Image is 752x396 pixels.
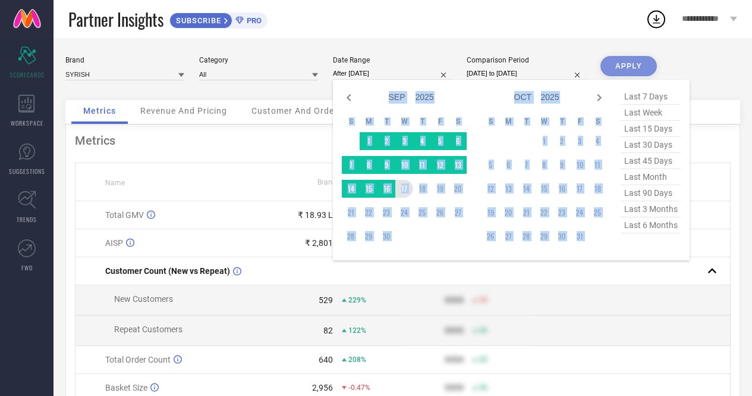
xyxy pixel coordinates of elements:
th: Sunday [342,117,360,126]
th: Tuesday [517,117,535,126]
div: 640 [319,355,333,364]
td: Tue Sep 23 2025 [377,204,395,222]
span: last 30 days [621,137,681,153]
span: 50 [479,296,487,304]
th: Saturday [589,117,606,126]
td: Mon Oct 20 2025 [499,204,517,222]
td: Thu Oct 09 2025 [553,156,571,174]
td: Sun Oct 12 2025 [482,180,499,198]
td: Mon Sep 29 2025 [360,227,377,245]
td: Fri Oct 03 2025 [571,132,589,150]
th: Monday [360,117,377,126]
span: last 3 months [621,201,681,217]
div: 9999 [445,295,464,305]
td: Sat Oct 04 2025 [589,132,606,150]
span: last 7 days [621,89,681,105]
td: Mon Sep 22 2025 [360,204,377,222]
td: Thu Sep 25 2025 [413,204,431,222]
div: Date Range [333,56,452,64]
td: Wed Sep 17 2025 [395,180,413,198]
div: 9999 [445,355,464,364]
div: Next month [592,91,606,105]
th: Sunday [482,117,499,126]
td: Thu Sep 04 2025 [413,132,431,150]
div: 9999 [445,326,464,335]
td: Thu Oct 23 2025 [553,204,571,222]
td: Thu Oct 02 2025 [553,132,571,150]
span: last 45 days [621,153,681,169]
td: Sat Sep 13 2025 [449,156,467,174]
td: Sat Oct 25 2025 [589,204,606,222]
span: Name [105,179,125,187]
td: Mon Sep 08 2025 [360,156,377,174]
td: Sun Sep 21 2025 [342,204,360,222]
td: Sun Sep 28 2025 [342,227,360,245]
span: last 90 days [621,185,681,201]
td: Sun Oct 05 2025 [482,156,499,174]
div: Category [199,56,318,64]
td: Sun Sep 07 2025 [342,156,360,174]
td: Thu Sep 11 2025 [413,156,431,174]
td: Sat Oct 18 2025 [589,180,606,198]
td: Sun Oct 26 2025 [482,227,499,245]
div: Comparison Period [467,56,586,64]
td: Mon Sep 15 2025 [360,180,377,198]
td: Tue Oct 14 2025 [517,180,535,198]
span: Total GMV [105,210,144,220]
th: Thursday [413,117,431,126]
span: PRO [244,16,262,25]
th: Monday [499,117,517,126]
td: Tue Sep 30 2025 [377,227,395,245]
span: Metrics [83,106,116,116]
th: Friday [571,117,589,126]
span: SUBSCRIBE [170,16,224,25]
td: Wed Oct 22 2025 [535,204,553,222]
span: Revenue And Pricing [140,106,227,116]
td: Fri Oct 24 2025 [571,204,589,222]
span: 50 [479,326,487,335]
div: 529 [319,295,333,305]
td: Fri Sep 19 2025 [431,180,449,198]
td: Sat Oct 11 2025 [589,156,606,174]
td: Thu Sep 18 2025 [413,180,431,198]
span: 229% [348,296,366,304]
span: Basket Size [105,383,147,392]
span: SUGGESTIONS [9,167,45,176]
div: Previous month [342,91,356,105]
div: 82 [323,326,333,335]
div: Metrics [75,133,731,148]
span: 208% [348,356,366,364]
td: Fri Oct 10 2025 [571,156,589,174]
span: Total Order Count [105,355,171,364]
td: Wed Oct 08 2025 [535,156,553,174]
th: Wednesday [395,117,413,126]
td: Fri Sep 05 2025 [431,132,449,150]
span: last 6 months [621,217,681,233]
th: Friday [431,117,449,126]
a: SUBSCRIBEPRO [169,10,268,29]
span: last 15 days [621,121,681,137]
td: Wed Sep 24 2025 [395,204,413,222]
td: Tue Sep 16 2025 [377,180,395,198]
td: Tue Oct 21 2025 [517,204,535,222]
span: 50 [479,383,487,392]
td: Wed Oct 01 2025 [535,132,553,150]
span: last week [621,105,681,121]
span: -0.47% [348,383,370,392]
td: Sat Sep 20 2025 [449,180,467,198]
td: Mon Oct 27 2025 [499,227,517,245]
span: Customer Count (New vs Repeat) [105,266,230,276]
span: AISP [105,238,123,248]
div: Open download list [646,8,667,30]
span: Customer And Orders [251,106,342,116]
td: Tue Sep 02 2025 [377,132,395,150]
th: Wednesday [535,117,553,126]
span: 50 [479,356,487,364]
span: Brand Value [317,178,357,186]
td: Fri Sep 12 2025 [431,156,449,174]
span: New Customers [114,294,173,304]
td: Tue Oct 07 2025 [517,156,535,174]
span: 122% [348,326,366,335]
td: Wed Sep 10 2025 [395,156,413,174]
td: Thu Oct 16 2025 [553,180,571,198]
